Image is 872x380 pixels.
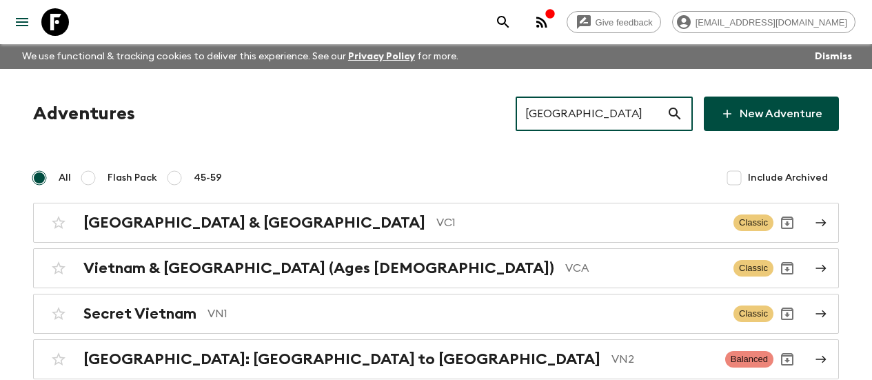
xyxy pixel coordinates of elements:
span: Classic [733,306,773,322]
span: Classic [733,214,773,231]
a: Privacy Policy [348,52,415,61]
button: Dismiss [811,47,855,66]
p: VN2 [611,351,714,368]
span: Classic [733,260,773,277]
span: Flash Pack [108,171,157,185]
button: Archive [773,346,801,373]
a: [GEOGRAPHIC_DATA]: [GEOGRAPHIC_DATA] to [GEOGRAPHIC_DATA]VN2BalancedArchive [33,339,839,379]
a: Secret VietnamVN1ClassicArchive [33,294,839,334]
a: Vietnam & [GEOGRAPHIC_DATA] (Ages [DEMOGRAPHIC_DATA])VCAClassicArchive [33,248,839,288]
span: 45-59 [194,171,222,185]
h2: Secret Vietnam [83,305,196,323]
p: VN1 [207,306,722,322]
button: Archive [773,209,801,237]
button: Archive [773,254,801,282]
span: All [59,171,71,185]
span: [EMAIL_ADDRESS][DOMAIN_NAME] [688,17,855,28]
button: Archive [773,300,801,328]
h1: Adventures [33,100,135,128]
div: [EMAIL_ADDRESS][DOMAIN_NAME] [672,11,855,33]
h2: Vietnam & [GEOGRAPHIC_DATA] (Ages [DEMOGRAPHIC_DATA]) [83,259,554,277]
p: VCA [565,260,722,277]
a: Give feedback [567,11,661,33]
button: menu [8,8,36,36]
p: VC1 [436,214,722,231]
a: New Adventure [704,97,839,131]
input: e.g. AR1, Argentina [516,94,667,133]
span: Give feedback [588,17,660,28]
span: Include Archived [748,171,828,185]
span: Balanced [725,351,773,368]
h2: [GEOGRAPHIC_DATA]: [GEOGRAPHIC_DATA] to [GEOGRAPHIC_DATA] [83,350,600,368]
p: We use functional & tracking cookies to deliver this experience. See our for more. [17,44,464,69]
h2: [GEOGRAPHIC_DATA] & [GEOGRAPHIC_DATA] [83,214,425,232]
button: search adventures [489,8,517,36]
a: [GEOGRAPHIC_DATA] & [GEOGRAPHIC_DATA]VC1ClassicArchive [33,203,839,243]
